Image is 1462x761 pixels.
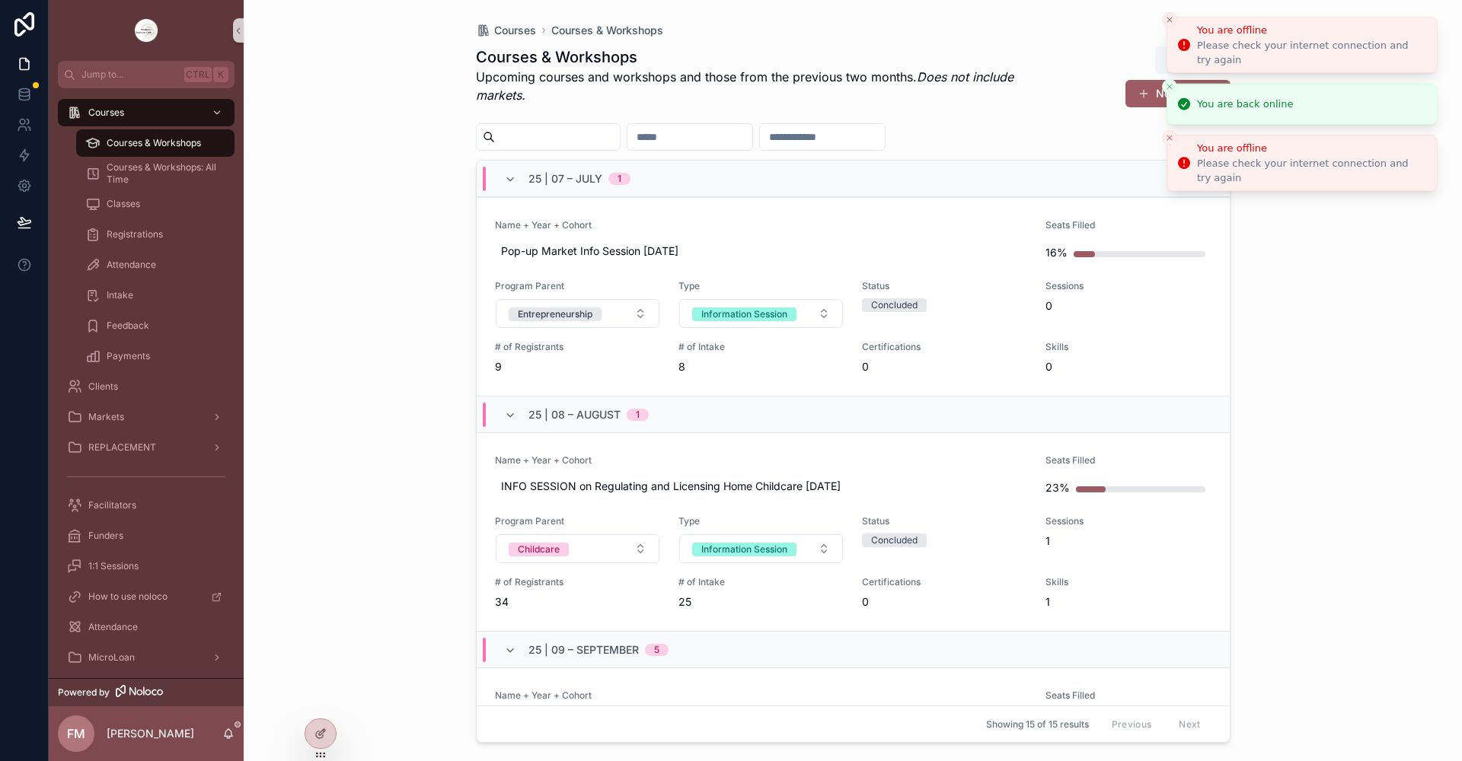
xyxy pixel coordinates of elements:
span: K [215,68,227,81]
span: INFO SESSION on Regulating and Licensing Home Childcare [DATE] [501,479,1022,494]
button: Select Button [496,534,659,563]
span: Jump to... [81,68,178,81]
a: Facilitators [58,492,235,519]
div: You are offline [1197,141,1425,156]
span: Courses [88,107,124,119]
div: Please check your internet connection and try again [1197,39,1425,66]
em: Does not include markets. [476,69,1014,103]
span: Intake [107,289,133,301]
span: Ctrl [184,67,212,82]
div: Please check your internet connection and try again [1197,158,1425,185]
div: scrollable content [49,88,244,678]
span: 8 [678,359,844,374]
button: Close toast [1162,79,1177,94]
span: Seats Filled [1045,219,1211,231]
span: Name + Year + Cohort [495,219,1028,231]
div: 1 [636,409,640,421]
span: Funders [88,530,123,542]
button: Export [1155,46,1231,74]
div: 23% [1045,473,1070,503]
span: # of Intake [678,341,844,353]
button: Select Button [679,299,843,328]
span: Showing 15 of 15 results [986,718,1089,731]
a: Classes [76,190,235,218]
span: Courses & Workshops [107,137,201,149]
button: Close toast [1162,130,1177,145]
span: Markets [88,411,124,423]
span: Name + Year + Cohort [495,689,1028,702]
a: Funders [58,522,235,549]
span: Powered by [58,686,110,699]
span: 34 [495,594,660,610]
span: 1 [1045,594,1211,610]
span: Courses & Workshops: All Time [107,161,219,186]
p: Upcoming courses and workshops and those from the previous two months. [476,68,1040,104]
span: Classes [107,198,140,210]
span: Seats Filled [1045,689,1211,702]
span: Status [862,280,1027,292]
div: Information Session [701,543,787,556]
span: 25 | 07 – July [528,171,602,186]
span: Feedback [107,320,149,332]
span: Clients [88,380,118,393]
a: Name + Year + CohortINFO SESSION on Regulating and Licensing Home Childcare [DATE]Seats Filled23%... [477,432,1230,631]
div: Entrepreneurship [518,307,592,321]
span: Type [678,515,844,527]
div: Concluded [871,298,918,312]
span: Pop-up Market Info Session [DATE] [501,244,1022,259]
div: 5 [654,644,659,656]
span: Name + Year + Cohort [495,454,1028,466]
div: Childcare [518,543,560,556]
span: Seats Filled [1045,454,1211,466]
p: [PERSON_NAME] [107,726,194,741]
span: Skills [1045,341,1211,353]
span: Status [862,515,1027,527]
a: 1:1 Sessions [58,552,235,580]
div: Concluded [871,533,918,547]
span: MicroLoan [88,651,135,664]
button: Select Button [496,299,659,328]
a: Payments [76,342,235,370]
a: Intake [76,282,235,309]
a: MicroLoan [58,644,235,671]
span: Certifications [862,341,1027,353]
span: 0 [862,359,1027,374]
a: Attendance [58,613,235,641]
a: How to use noloco [58,583,235,610]
span: Payments [107,350,150,362]
span: # of Intake [678,576,844,588]
span: 25 | 08 – August [528,407,621,422]
button: New Course [1125,80,1231,107]
div: 16% [1045,237,1068,268]
span: 25 [678,594,844,610]
span: FM [67,724,85,743]
button: Jump to...CtrlK [58,61,235,88]
a: Registrations [76,221,235,248]
span: Program Parent [495,515,660,527]
div: You are offline [1197,23,1425,38]
span: 25 | 09 – September [528,642,639,658]
span: Sessions [1045,515,1211,527]
a: Courses & Workshops [551,23,663,38]
span: Facilitators [88,499,136,511]
span: Type [678,280,844,292]
span: 0 [1045,359,1211,374]
span: Attendance [88,621,138,633]
span: Registrations [107,228,163,240]
a: Courses [58,99,235,126]
a: Clients [58,373,235,400]
div: 1 [618,173,621,185]
span: # of Registrants [495,341,660,353]
a: Feedback [76,312,235,339]
a: Markets [58,403,235,431]
span: 1 [1045,533,1211,549]
a: Courses & Workshops [76,129,235,157]
span: Skills [1045,576,1211,588]
a: Powered by [49,678,244,706]
span: Courses [494,23,536,38]
a: Courses [476,23,536,38]
span: # of Registrants [495,576,660,588]
span: 0 [1045,298,1211,314]
span: Program Parent [495,280,660,292]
